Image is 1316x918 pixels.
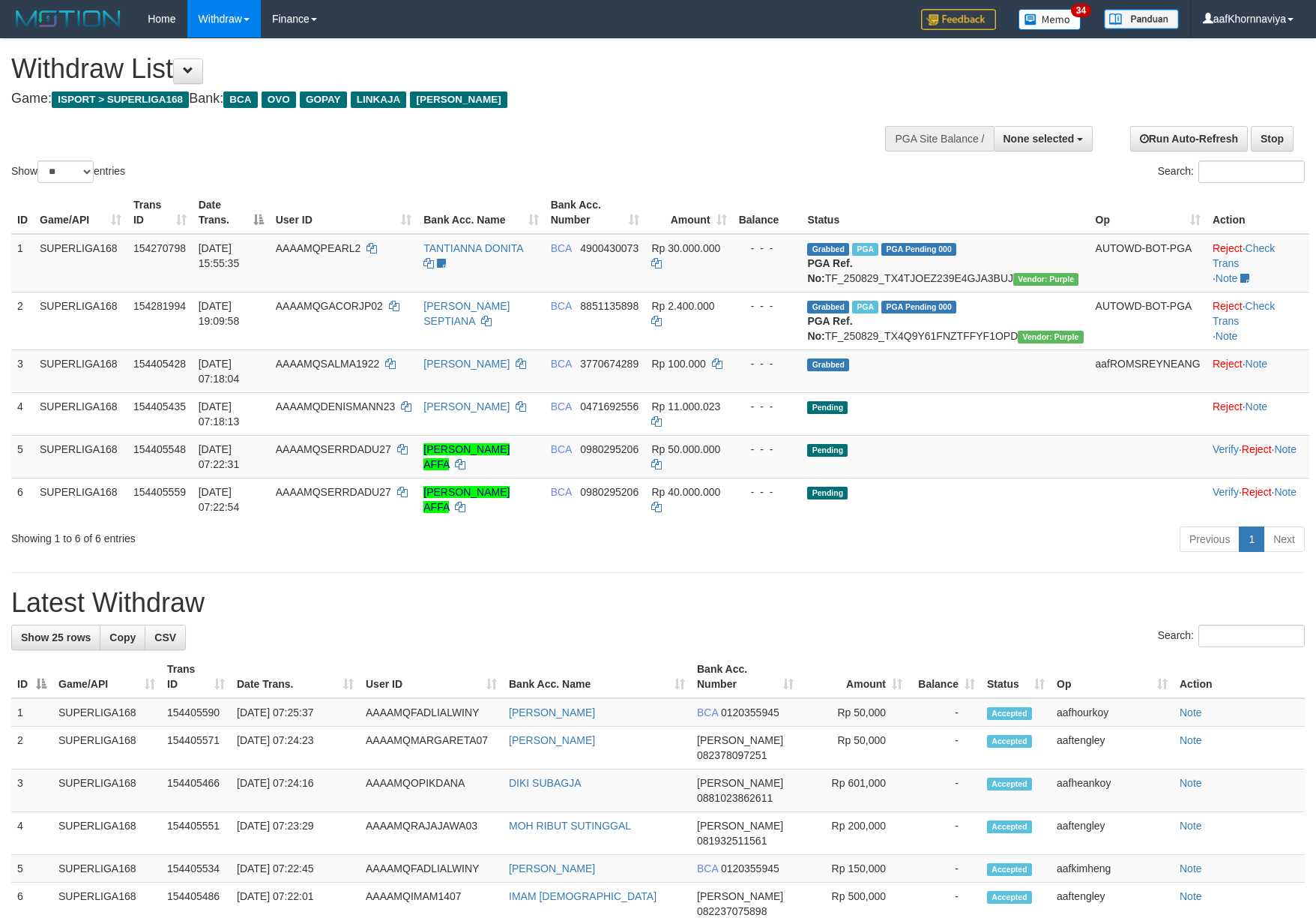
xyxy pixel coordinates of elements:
a: Previous [1180,526,1240,552]
a: [PERSON_NAME] AFFA [423,443,510,470]
th: User ID: activate to sort column ascending [360,655,503,698]
td: 4 [11,812,52,855]
th: Status: activate to sort column ascending [981,655,1051,698]
td: 154405534 [161,855,231,883]
a: Reject [1213,300,1243,312]
td: 3 [11,349,34,392]
span: Copy 0120355945 to clipboard [721,706,779,718]
td: AAAAMQOPIKDANA [360,769,503,812]
a: Note [1274,486,1297,498]
span: AAAAMQSERRDADU27 [276,486,391,498]
td: 2 [11,292,34,349]
a: Run Auto-Refresh [1130,126,1248,151]
td: SUPERLIGA168 [34,292,127,349]
td: · · [1207,478,1309,520]
span: PGA Pending [881,243,956,256]
td: SUPERLIGA168 [34,435,127,478]
td: 6 [11,478,34,520]
a: DIKI SUBAGJA [509,777,581,789]
b: PGA Ref. No: [807,315,852,342]
a: Note [1246,358,1268,370]
span: 154405548 [133,443,186,455]
span: [DATE] 07:22:31 [199,443,240,470]
span: [DATE] 15:55:35 [199,242,240,269]
span: Rp 30.000.000 [651,242,720,254]
span: Copy 082378097251 to clipboard [697,749,767,761]
a: Reject [1242,443,1272,455]
span: BCA [697,706,718,718]
span: 154405559 [133,486,186,498]
th: Game/API: activate to sort column ascending [34,191,127,234]
td: 1 [11,698,52,727]
span: Rp 100.000 [651,358,705,370]
span: AAAAMQDENISMANN23 [276,400,395,412]
th: ID: activate to sort column descending [11,655,52,698]
td: SUPERLIGA168 [52,855,161,883]
td: · [1207,349,1309,392]
div: - - - [739,241,796,256]
th: Bank Acc. Name: activate to sort column ascending [417,191,544,234]
span: ISPORT > SUPERLIGA168 [52,91,189,108]
span: Pending [807,487,848,499]
td: AAAAMQFADLIALWINY [360,698,503,727]
td: TF_250829_TX4TJOEZ239E4GJA3BUJ [801,234,1089,292]
td: aafheankoy [1051,769,1174,812]
a: Note [1180,777,1202,789]
span: Copy 0980295206 to clipboard [580,443,639,455]
span: [PERSON_NAME] [697,777,783,789]
span: Copy 082237075898 to clipboard [697,905,767,917]
a: Note [1180,706,1202,718]
img: Button%20Memo.svg [1018,9,1081,30]
span: Marked by aafmaleo [852,243,878,256]
span: Rp 11.000.023 [651,400,720,412]
span: [DATE] 07:22:54 [199,486,240,513]
td: SUPERLIGA168 [34,392,127,435]
span: Rp 40.000.000 [651,486,720,498]
td: 5 [11,435,34,478]
span: Accepted [987,863,1032,876]
span: BCA [697,862,718,874]
th: Amount: activate to sort column ascending [800,655,908,698]
td: 154405571 [161,727,231,769]
td: aaftengley [1051,812,1174,855]
span: Grabbed [807,243,849,256]
a: [PERSON_NAME] [423,400,510,412]
a: Check Trans [1213,242,1275,269]
span: BCA [551,400,572,412]
span: 154281994 [133,300,186,312]
div: - - - [739,298,796,313]
span: BCA [551,358,572,370]
td: - [908,812,981,855]
span: Rp 2.400.000 [651,300,714,312]
span: OVO [262,91,296,108]
a: TANTIANNA DONITA [423,242,523,254]
span: Copy 8851135898 to clipboard [580,300,639,312]
span: Rp 50.000.000 [651,443,720,455]
td: 5 [11,855,52,883]
img: panduan.png [1104,9,1179,29]
td: AAAAMQRAJAJAWA03 [360,812,503,855]
span: Copy 0471692556 to clipboard [580,400,639,412]
span: Accepted [987,891,1032,904]
th: Op: activate to sort column ascending [1090,191,1207,234]
a: [PERSON_NAME] [509,862,595,874]
td: · · [1207,234,1309,292]
th: Trans ID: activate to sort column ascending [161,655,231,698]
span: GOPAY [300,91,347,108]
td: [DATE] 07:23:29 [231,812,360,855]
th: User ID: activate to sort column ascending [270,191,418,234]
a: Next [1264,526,1305,552]
a: [PERSON_NAME] SEPTIANA [423,300,510,327]
span: PGA Pending [881,301,956,313]
td: Rp 601,000 [800,769,908,812]
a: Stop [1251,126,1294,151]
a: Note [1180,890,1202,902]
td: - [908,855,981,883]
span: Show 25 rows [21,631,91,643]
span: Accepted [987,820,1032,833]
a: MOH RIBUT SUTINGGAL [509,820,631,832]
span: 34 [1071,4,1091,17]
td: 154405551 [161,812,231,855]
th: Game/API: activate to sort column ascending [52,655,161,698]
span: AAAAMQSALMA1922 [276,358,380,370]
